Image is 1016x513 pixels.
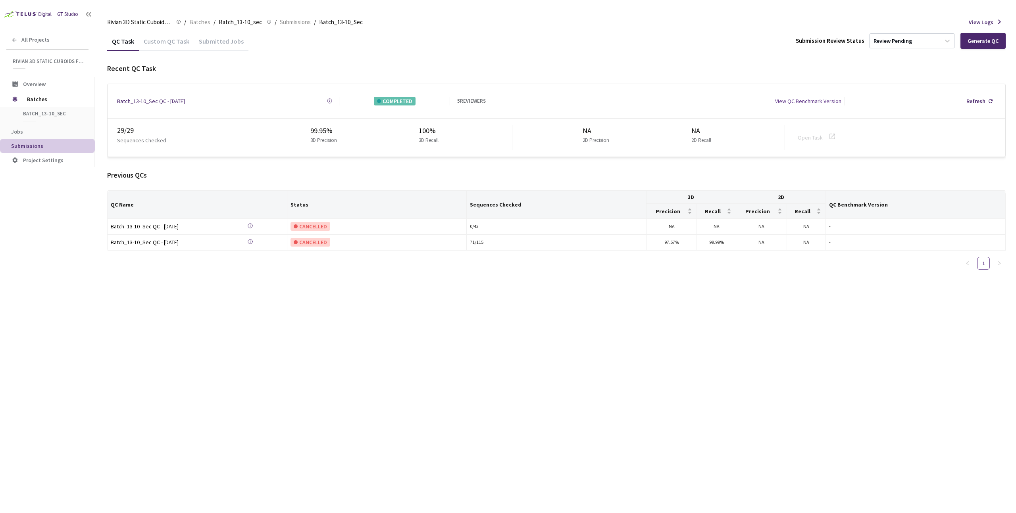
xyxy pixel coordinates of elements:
td: NA [787,219,826,235]
p: 3D Recall [419,136,439,144]
span: Overview [23,80,46,88]
div: GT Studio [57,10,78,18]
div: Submitted Jobs [194,37,248,51]
td: 99.99% [697,235,736,251]
a: Batches [188,17,212,26]
span: All Projects [21,36,50,43]
div: Custom QC Task [139,37,194,51]
th: Precision [736,204,787,218]
div: 71 / 115 [470,239,643,246]
div: Previous QCs [107,170,1006,181]
a: Submissions [278,17,312,26]
div: NA [583,125,612,136]
td: 97.57% [647,235,697,251]
div: CANCELLED [291,238,330,247]
td: NA [787,235,826,251]
div: 0 / 43 [470,223,643,230]
li: / [214,17,216,27]
div: Review Pending [874,37,912,45]
div: Generate QC [968,38,999,44]
button: left [961,257,974,270]
p: 3D Precision [310,136,337,144]
span: Project Settings [23,157,63,164]
th: Sequences Checked [467,191,647,218]
span: Jobs [11,128,23,135]
li: Previous Page [961,257,974,270]
li: / [184,17,186,27]
th: Precision [647,204,697,218]
li: / [275,17,277,27]
th: QC Benchmark Version [826,191,1006,218]
div: - [829,239,1002,246]
span: Rivian 3D Static Cuboids fixed[2024-25] [13,58,84,65]
div: View QC Benchmark Version [775,97,841,105]
td: NA [697,219,736,235]
div: Submission Review Status [796,36,864,46]
div: 5 REVIEWERS [457,97,486,105]
a: Open Task [798,134,823,141]
a: Batch_13-10_Sec QC - [DATE] [111,238,222,247]
th: Recall [697,204,736,218]
li: / [314,17,316,27]
span: Batch_13-10_sec [23,110,82,117]
div: 100% [419,125,442,136]
span: Submissions [11,142,43,149]
th: QC Name [108,191,287,218]
td: NA [736,219,787,235]
span: Precision [650,208,686,214]
p: 2D Precision [583,136,609,144]
th: Status [287,191,467,218]
li: 1 [977,257,990,270]
p: 2D Recall [691,136,711,144]
div: 29 / 29 [117,125,240,136]
th: Recall [787,204,826,218]
span: right [997,261,1002,266]
span: Batch_13-10_sec [219,17,262,27]
span: Batch_13-10_Sec [319,17,363,27]
th: 2D [736,191,826,204]
a: Batch_13-10_Sec QC - [DATE] [117,97,185,105]
div: QC Task [107,37,139,51]
p: Sequences Checked [117,136,166,145]
div: 99.95% [310,125,340,136]
td: NA [647,219,697,235]
span: Submissions [280,17,311,27]
span: Batches [189,17,210,27]
a: 1 [978,257,989,269]
span: left [965,261,970,266]
div: CANCELLED [291,222,330,231]
span: View Logs [969,18,993,27]
div: Batch_13-10_Sec QC - [DATE] [111,222,222,231]
span: Precision [739,208,775,214]
button: right [993,257,1006,270]
span: Recall [700,208,725,214]
th: 3D [647,191,736,204]
div: COMPLETED [374,97,416,105]
span: Batches [27,91,81,107]
div: NA [691,125,714,136]
span: Rivian 3D Static Cuboids fixed[2024-25] [107,17,171,27]
li: Next Page [993,257,1006,270]
span: Recall [790,208,815,214]
div: Refresh [966,97,985,105]
td: NA [736,235,787,251]
div: - [829,223,1002,230]
div: Recent QC Task [107,63,1006,74]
